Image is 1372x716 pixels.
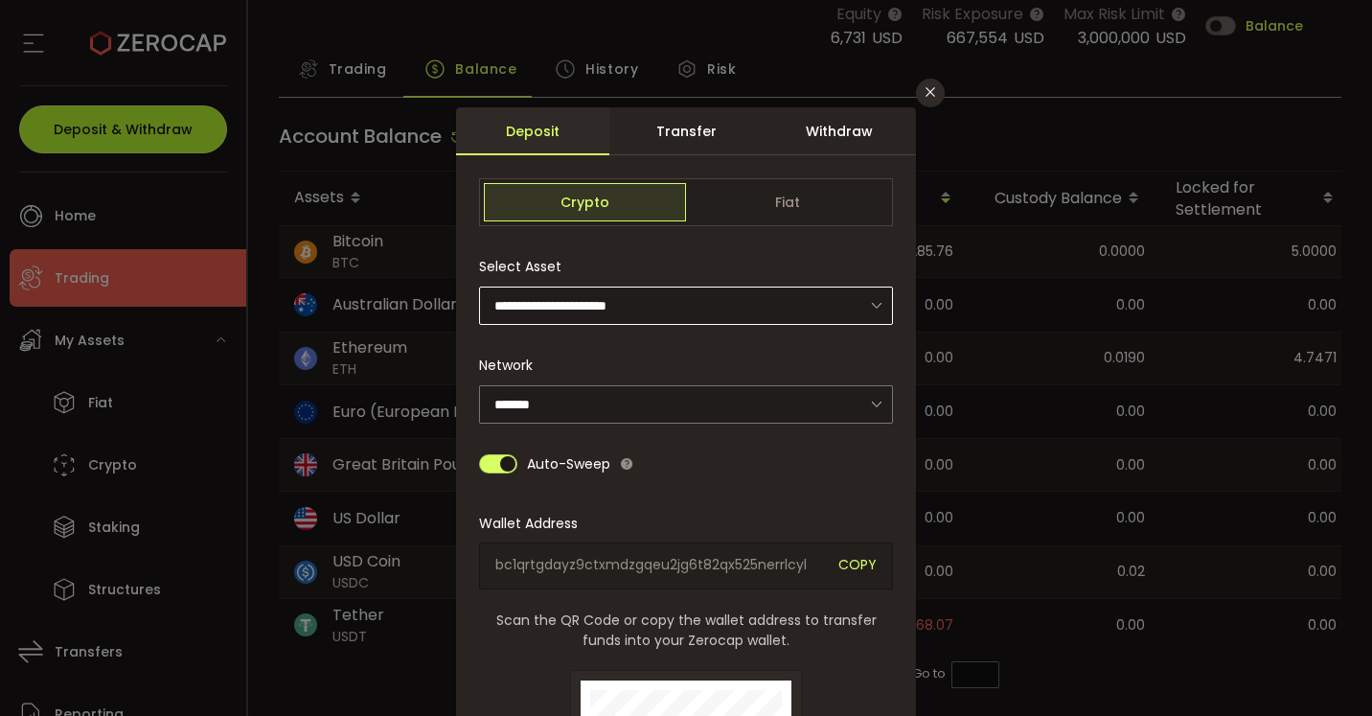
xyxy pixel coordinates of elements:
[838,555,877,577] span: COPY
[686,183,888,221] span: Fiat
[1276,624,1372,716] iframe: Chat Widget
[484,183,686,221] span: Crypto
[609,107,763,155] div: Transfer
[527,445,610,483] span: Auto-Sweep
[763,107,916,155] div: Withdraw
[479,514,589,533] label: Wallet Address
[916,79,945,107] button: Close
[495,555,824,577] span: bc1qrtgdayz9ctxmdzgqeu2jg6t82qx525nerrlcyl
[479,611,893,651] span: Scan the QR Code or copy the wallet address to transfer funds into your Zerocap wallet.
[456,107,609,155] div: Deposit
[479,257,573,276] label: Select Asset
[479,356,544,375] label: Network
